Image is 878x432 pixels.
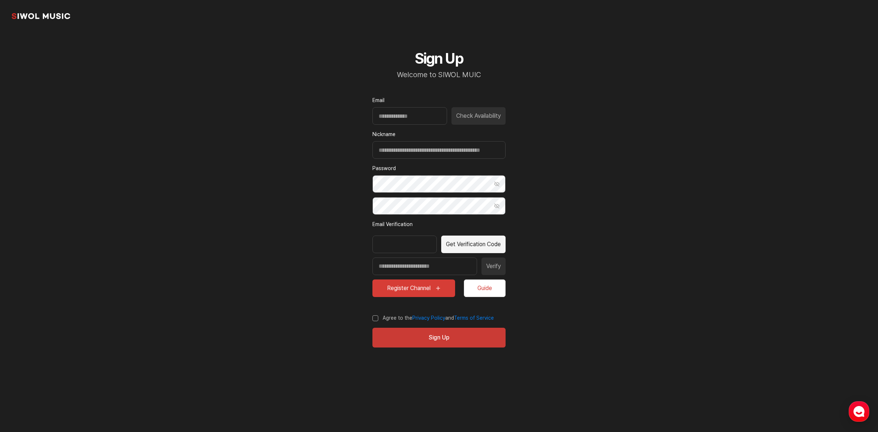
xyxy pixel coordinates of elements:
[372,141,506,159] input: Up to 12 characters (Korean, English, numbers)
[464,279,506,297] button: Guide
[108,243,126,249] span: Settings
[372,328,506,348] button: Sign Up
[372,50,506,67] h2: Sign Up
[372,107,447,125] input: Email address
[19,243,31,249] span: Home
[372,315,494,322] label: Agree to the and
[372,97,506,104] label: required
[372,258,477,275] input: Enter verification code
[488,175,506,193] button: Show Password
[94,232,140,250] a: Settings
[372,221,506,228] label: required
[412,315,445,321] a: Privacy Policy
[372,165,506,172] label: required
[372,70,506,79] p: Welcome to SIWOL MUIC
[372,197,506,215] input: Password
[454,315,494,321] a: Terms of Service
[372,131,506,138] label: required
[441,236,506,253] button: Get Verification Code
[48,232,94,250] a: Messages
[372,175,506,193] input: Password
[61,243,82,249] span: Messages
[2,232,48,250] a: Home
[488,197,506,215] button: Show Password
[372,279,455,297] button: Register Channel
